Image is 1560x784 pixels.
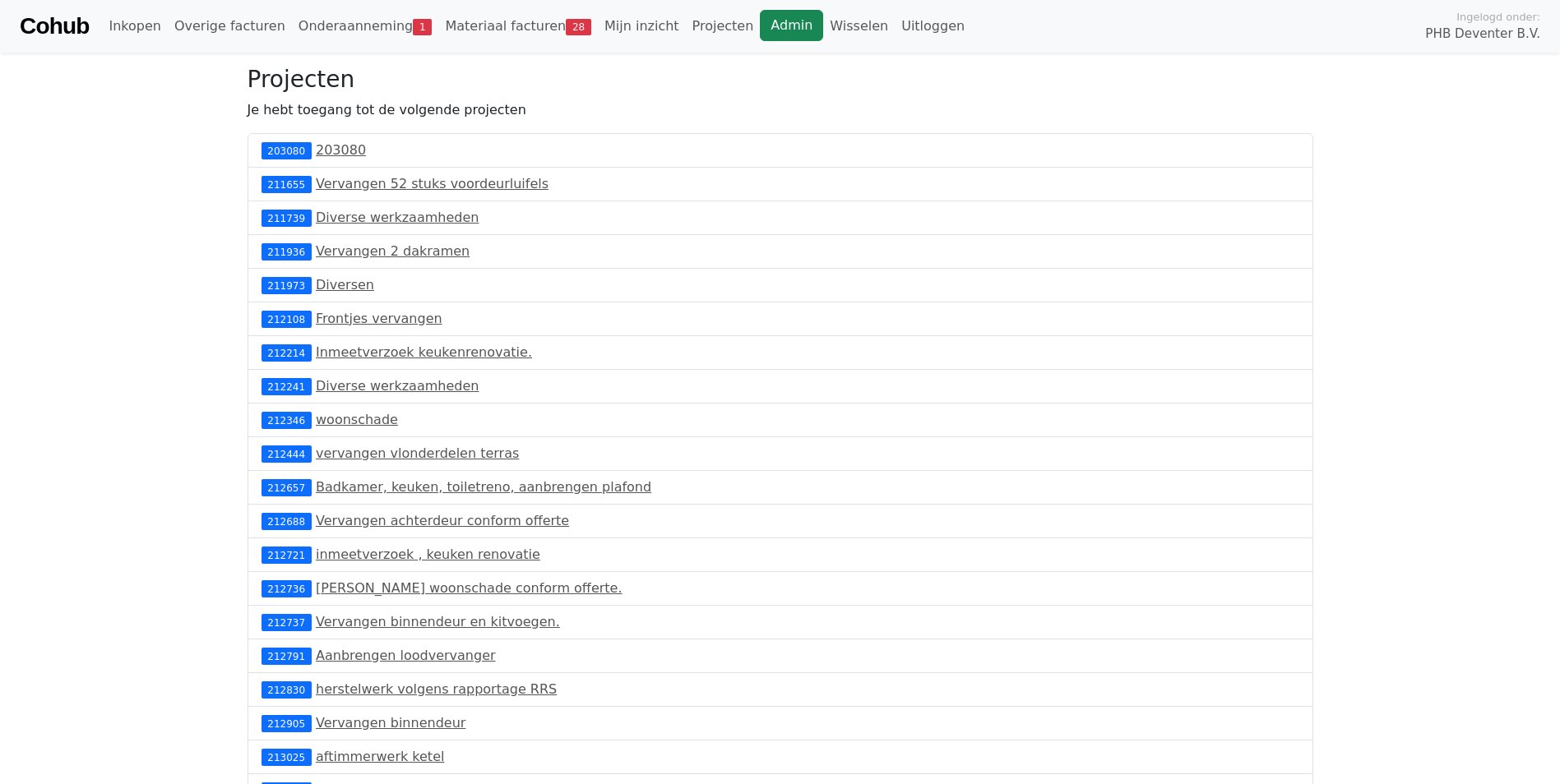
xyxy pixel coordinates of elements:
[316,513,569,528] a: Vervangen achterdeur conform offerte
[262,749,312,765] div: 213025
[686,10,761,43] a: Projecten
[262,344,312,361] div: 212214
[316,614,560,630] a: Vervangen binnendeur en kitvoegen.
[262,580,312,597] div: 212736
[248,100,1313,120] p: Je hebt toegang tot de volgende projecten
[168,10,292,43] a: Overige facturen
[316,445,519,461] a: vervangen vlonderdelen terras
[262,546,312,563] div: 212721
[292,10,439,43] a: Onderaanneming1
[262,479,312,496] div: 212657
[413,19,432,35] span: 1
[262,513,312,529] div: 212688
[316,580,623,596] a: [PERSON_NAME] woonschade conform offerte.
[316,210,479,225] a: Diverse werkzaamheden
[316,546,540,562] a: inmeetverzoek , keuken renovatie
[316,277,374,293] a: Diversen
[316,243,470,259] a: Vervangen 2 dakramen
[1456,9,1540,25] span: Ingelogd onder:
[262,614,312,630] div: 212737
[262,681,312,698] div: 212830
[262,243,312,260] div: 211936
[262,648,312,664] div: 212791
[262,445,312,462] div: 212444
[262,142,312,159] div: 203080
[316,749,444,764] a: aftimmerwerk ketel
[438,10,598,43] a: Materiaal facturen28
[823,10,895,43] a: Wisselen
[262,378,312,394] div: 212241
[316,715,465,731] a: Vervangen binnendeur
[316,344,532,360] a: Inmeetverzoek keukenrenovatie.
[598,10,686,43] a: Mijn inzicht
[316,142,366,158] a: 203080
[262,176,312,192] div: 211655
[895,10,971,43] a: Uitloggen
[566,19,591,35] span: 28
[316,176,549,191] a: Vervangen 52 stuks voordeurluifels
[262,210,312,226] div: 211739
[262,277,312,293] div: 211973
[760,10,823,41] a: Admin
[20,7,89,46] a: Cohub
[316,311,442,326] a: Frontjes vervangen
[262,311,312,327] div: 212108
[316,378,479,394] a: Diverse werkzaamheden
[316,648,496,663] a: Aanbrengen loodvervanger
[102,10,167,43] a: Inkopen
[262,412,312,428] div: 212346
[316,681,557,697] a: herstelwerk volgens rapportage RRS
[262,715,312,731] div: 212905
[316,479,651,495] a: Badkamer, keuken, toiletreno, aanbrengen plafond
[1425,25,1540,44] span: PHB Deventer B.V.
[248,66,1313,94] h3: Projecten
[316,412,398,427] a: woonschade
